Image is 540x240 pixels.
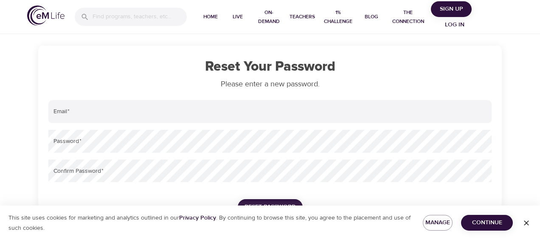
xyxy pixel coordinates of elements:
span: Manage [430,217,446,228]
img: logo [27,6,65,26]
span: The Connection [388,8,427,26]
button: Reset Password [238,199,303,215]
a: Privacy Policy [179,214,216,222]
button: Sign Up [431,1,472,17]
span: Log in [438,20,472,30]
span: Reset Password [245,202,296,212]
button: Manage [423,215,453,231]
button: Continue [461,215,513,231]
span: Live [228,12,248,21]
h1: Reset Your Password [48,59,492,75]
span: On-Demand [255,8,283,26]
input: Find programs, teachers, etc... [93,8,187,26]
button: Log in [434,17,475,33]
span: Blog [361,12,382,21]
span: 1% Challenge [322,8,354,26]
p: Please enter a new password. [48,78,492,90]
span: Continue [468,217,506,228]
span: Teachers [290,12,315,21]
span: Home [200,12,221,21]
span: Sign Up [434,4,468,14]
